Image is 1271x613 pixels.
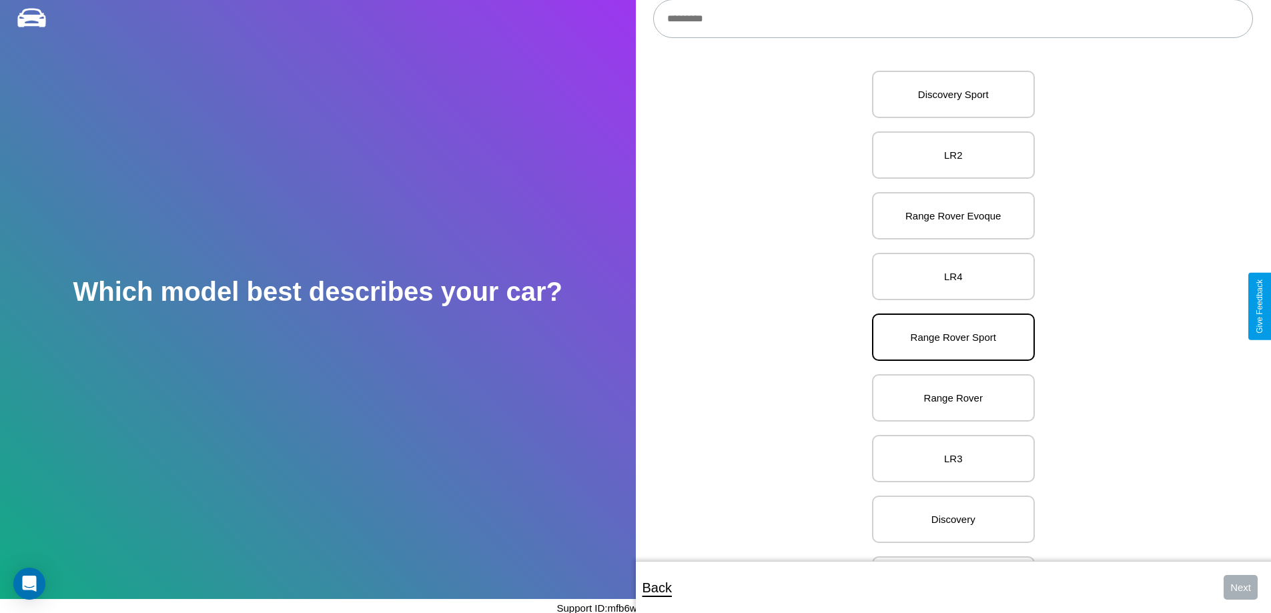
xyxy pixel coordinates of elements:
[887,510,1020,528] p: Discovery
[887,328,1020,346] p: Range Rover Sport
[887,85,1020,103] p: Discovery Sport
[1224,575,1258,600] button: Next
[887,146,1020,164] p: LR2
[887,389,1020,407] p: Range Rover
[73,277,562,307] h2: Which model best describes your car?
[887,450,1020,468] p: LR3
[13,568,45,600] div: Open Intercom Messenger
[887,267,1020,285] p: LR4
[1255,279,1264,334] div: Give Feedback
[887,207,1020,225] p: Range Rover Evoque
[643,576,672,600] p: Back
